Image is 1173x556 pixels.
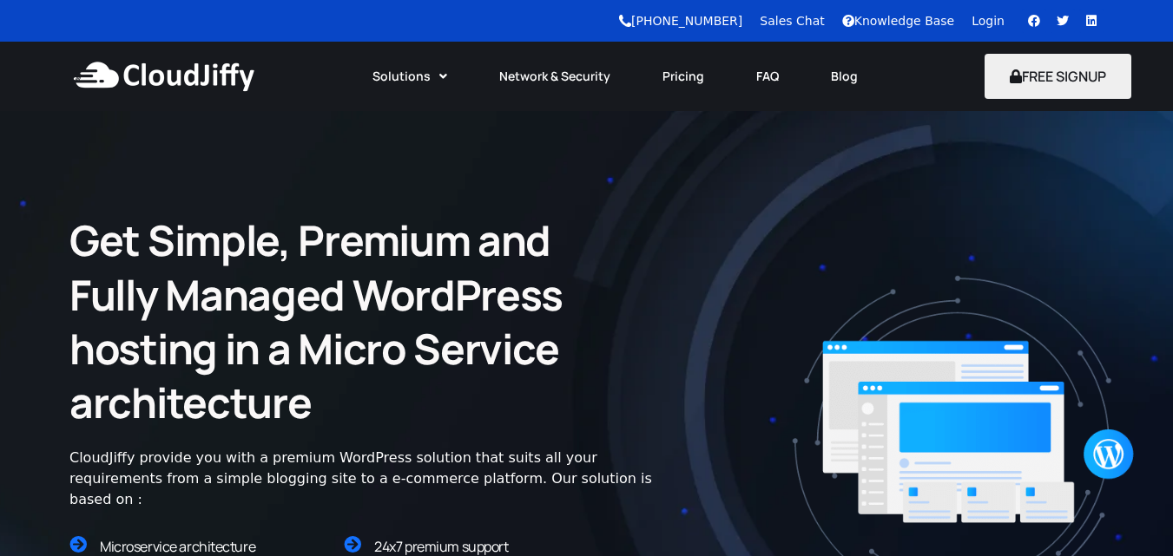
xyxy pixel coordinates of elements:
[760,14,824,28] a: Sales Chat
[985,67,1131,86] a: FREE SIGNUP
[374,537,508,556] span: 24x7 premium support
[730,57,805,95] a: FAQ
[69,213,574,430] h2: Get Simple, Premium and Fully Managed WordPress hosting in a Micro Service architecture
[805,57,884,95] a: Blog
[346,57,473,95] a: Solutions
[100,537,255,556] span: Microservice architecture
[985,54,1131,99] button: FREE SIGNUP
[972,14,1005,28] a: Login
[69,448,676,510] div: CloudJiffy provide you with a premium WordPress solution that suits all your requirements from a ...
[842,14,955,28] a: Knowledge Base
[473,57,636,95] a: Network & Security
[636,57,730,95] a: Pricing
[619,14,742,28] a: [PHONE_NUMBER]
